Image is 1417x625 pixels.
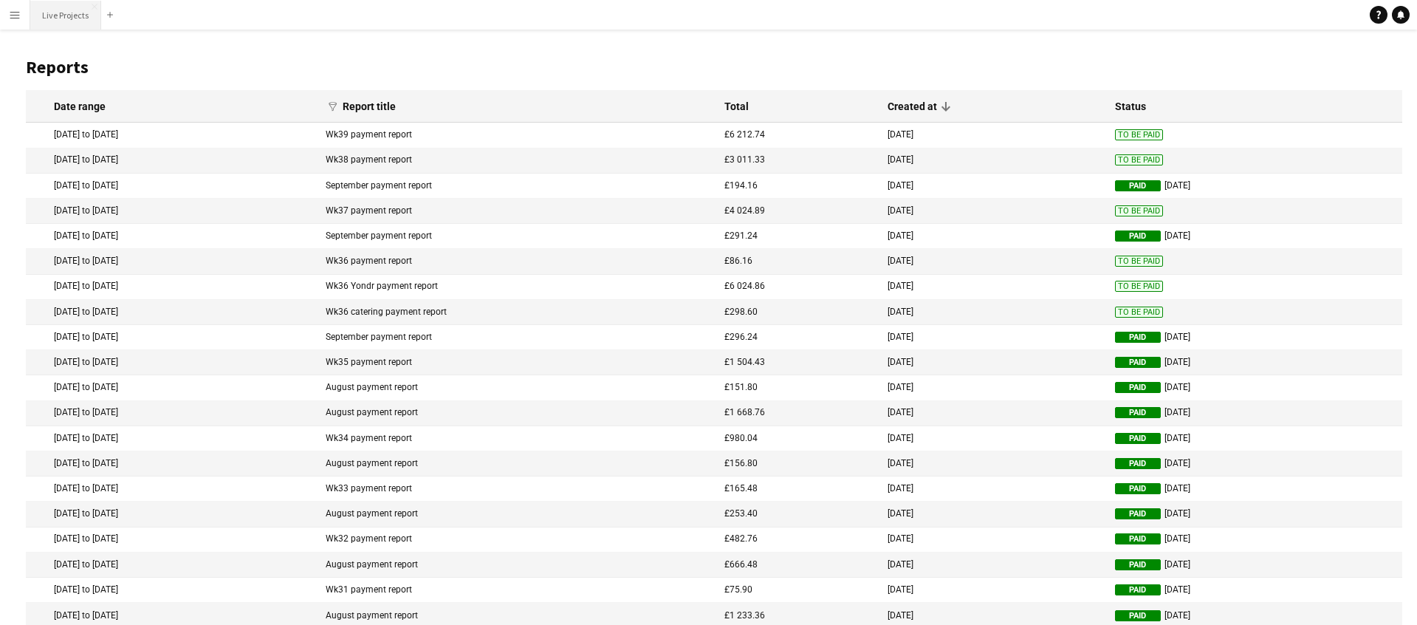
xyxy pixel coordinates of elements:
mat-cell: Wk38 payment report [318,148,717,174]
mat-cell: Wk32 payment report [318,527,717,553]
mat-cell: [DATE] to [DATE] [26,275,318,300]
mat-cell: £151.80 [717,375,879,400]
span: To Be Paid [1115,129,1163,140]
mat-cell: Wk37 payment report [318,199,717,224]
span: To Be Paid [1115,205,1163,216]
span: Paid [1115,230,1161,242]
mat-cell: [DATE] [880,578,1108,603]
mat-cell: [DATE] [880,123,1108,148]
mat-cell: £1 504.43 [717,350,879,375]
mat-cell: [DATE] [1108,325,1402,350]
div: Report title [343,100,409,113]
div: Status [1115,100,1146,113]
div: Report title [343,100,396,113]
mat-cell: August payment report [318,553,717,578]
mat-cell: [DATE] to [DATE] [26,224,318,249]
mat-cell: £298.60 [717,300,879,325]
span: Paid [1115,559,1161,570]
mat-cell: £4 024.89 [717,199,879,224]
div: Date range [54,100,106,113]
span: Paid [1115,433,1161,444]
mat-cell: [DATE] to [DATE] [26,199,318,224]
span: To Be Paid [1115,154,1163,165]
mat-cell: [DATE] [880,451,1108,477]
h1: Reports [26,56,1402,78]
mat-cell: [DATE] [880,300,1108,325]
mat-cell: [DATE] [1108,375,1402,400]
mat-cell: Wk36 payment report [318,249,717,274]
mat-cell: £666.48 [717,553,879,578]
mat-cell: [DATE] [880,527,1108,553]
span: Paid [1115,508,1161,519]
mat-cell: [DATE] to [DATE] [26,451,318,477]
mat-cell: [DATE] [1108,527,1402,553]
span: To Be Paid [1115,281,1163,292]
mat-cell: [DATE] [880,199,1108,224]
mat-cell: [DATE] [1108,578,1402,603]
mat-cell: [DATE] [1108,477,1402,502]
mat-cell: [DATE] [880,401,1108,426]
mat-cell: [DATE] [880,375,1108,400]
span: Paid [1115,483,1161,494]
mat-cell: £253.40 [717,502,879,527]
mat-cell: Wk34 payment report [318,426,717,451]
mat-cell: £156.80 [717,451,879,477]
mat-cell: [DATE] [880,148,1108,174]
mat-cell: £165.48 [717,477,879,502]
mat-cell: [DATE] [1108,174,1402,199]
mat-cell: £3 011.33 [717,148,879,174]
mat-cell: August payment report [318,375,717,400]
mat-cell: £6 024.86 [717,275,879,300]
mat-cell: September payment report [318,325,717,350]
mat-cell: [DATE] to [DATE] [26,401,318,426]
mat-cell: [DATE] [880,553,1108,578]
span: To Be Paid [1115,307,1163,318]
span: Paid [1115,180,1161,191]
mat-cell: Wk31 payment report [318,578,717,603]
mat-cell: [DATE] to [DATE] [26,553,318,578]
span: Paid [1115,332,1161,343]
span: Paid [1115,407,1161,418]
mat-cell: [DATE] [880,249,1108,274]
mat-cell: [DATE] to [DATE] [26,350,318,375]
mat-cell: [DATE] to [DATE] [26,325,318,350]
mat-cell: [DATE] [880,426,1108,451]
div: Created at [888,100,950,113]
mat-cell: September payment report [318,174,717,199]
mat-cell: August payment report [318,451,717,477]
mat-cell: [DATE] to [DATE] [26,426,318,451]
mat-cell: [DATE] to [DATE] [26,527,318,553]
mat-cell: [DATE] [880,224,1108,249]
mat-cell: [DATE] [1108,350,1402,375]
mat-cell: Wk33 payment report [318,477,717,502]
mat-cell: August payment report [318,502,717,527]
span: Paid [1115,458,1161,469]
mat-cell: £980.04 [717,426,879,451]
span: Paid [1115,533,1161,544]
mat-cell: [DATE] to [DATE] [26,578,318,603]
mat-cell: [DATE] [880,275,1108,300]
mat-cell: £291.24 [717,224,879,249]
span: To Be Paid [1115,256,1163,267]
mat-cell: [DATE] [1108,401,1402,426]
mat-cell: £1 668.76 [717,401,879,426]
span: Paid [1115,382,1161,393]
mat-cell: [DATE] [1108,426,1402,451]
mat-cell: £482.76 [717,527,879,553]
mat-cell: Wk35 payment report [318,350,717,375]
span: Paid [1115,584,1161,595]
mat-cell: Wk36 Yondr payment report [318,275,717,300]
div: Total [724,100,749,113]
mat-cell: [DATE] [1108,451,1402,477]
mat-cell: [DATE] [1108,502,1402,527]
mat-cell: [DATE] [1108,553,1402,578]
mat-cell: [DATE] to [DATE] [26,502,318,527]
mat-cell: [DATE] [880,350,1108,375]
mat-cell: [DATE] to [DATE] [26,300,318,325]
mat-cell: £194.16 [717,174,879,199]
mat-cell: [DATE] to [DATE] [26,148,318,174]
mat-cell: Wk39 payment report [318,123,717,148]
mat-cell: £75.90 [717,578,879,603]
mat-cell: [DATE] to [DATE] [26,477,318,502]
mat-cell: [DATE] [880,502,1108,527]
